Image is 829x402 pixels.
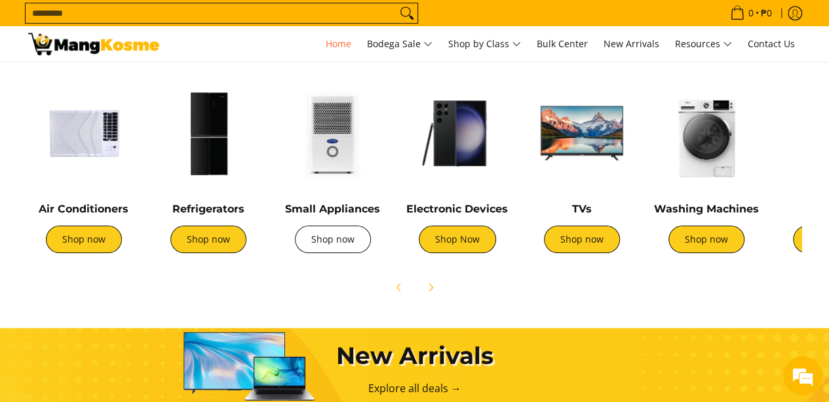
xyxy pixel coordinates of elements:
[46,226,122,253] a: Shop now
[285,203,380,215] a: Small Appliances
[442,26,528,62] a: Shop by Class
[172,203,244,215] a: Refrigerators
[39,203,128,215] a: Air Conditioners
[368,381,461,395] a: Explore all deals →
[597,26,666,62] a: New Arrivals
[675,36,732,52] span: Resources
[402,77,513,189] img: Electronic Devices
[172,26,801,62] nav: Main Menu
[530,26,594,62] a: Bulk Center
[651,77,762,189] img: Washing Machines
[748,37,795,50] span: Contact Us
[537,37,588,50] span: Bulk Center
[385,273,414,302] button: Previous
[28,77,140,189] img: Air Conditioners
[572,203,592,215] a: TVs
[416,273,445,302] button: Next
[654,203,759,215] a: Washing Machines
[360,26,439,62] a: Bodega Sale
[759,9,774,18] span: ₱0
[544,226,620,253] a: Shop now
[419,226,496,253] a: Shop Now
[326,37,351,50] span: Home
[448,36,521,52] span: Shop by Class
[367,36,433,52] span: Bodega Sale
[170,226,246,253] a: Shop now
[746,9,756,18] span: 0
[295,226,371,253] a: Shop now
[668,226,744,253] a: Shop now
[741,26,801,62] a: Contact Us
[396,3,417,23] button: Search
[277,77,389,189] img: Small Appliances
[153,77,264,189] img: Refrigerators
[526,77,638,189] img: TVs
[726,6,776,20] span: •
[668,26,739,62] a: Resources
[604,37,659,50] span: New Arrivals
[406,203,508,215] a: Electronic Devices
[319,26,358,62] a: Home
[28,33,159,55] img: Mang Kosme: Your Home Appliances Warehouse Sale Partner!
